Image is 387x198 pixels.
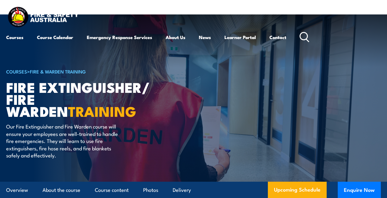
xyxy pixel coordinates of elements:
p: Our Fire Extinguisher and Fire Warden course will ensure your employees are well-trained to handl... [6,123,119,159]
a: About Us [166,30,185,45]
a: Course Calendar [37,30,73,45]
a: Learner Portal [224,30,256,45]
a: COURSES [6,68,27,75]
a: Emergency Response Services [87,30,152,45]
h1: Fire Extinguisher/ Fire Warden [6,81,158,117]
a: Contact [269,30,286,45]
strong: TRAINING [68,100,136,121]
a: Fire & Warden Training [30,68,86,75]
a: Courses [6,30,23,45]
a: News [199,30,211,45]
h6: > [6,68,158,75]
